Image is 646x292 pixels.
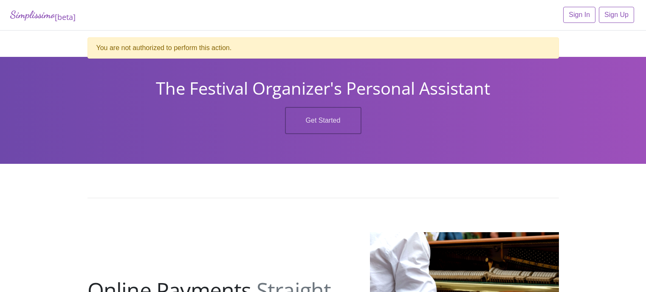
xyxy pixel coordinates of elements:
a: Simplissimo[beta] [10,7,76,23]
sub: [beta] [55,12,76,22]
a: Sign In [563,7,595,23]
a: Get Started [285,107,361,134]
a: Sign Up [599,7,634,23]
div: You are not authorized to perform this action. [87,37,559,59]
h1: The Festival Organizer's Personal Assistant [6,78,640,98]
